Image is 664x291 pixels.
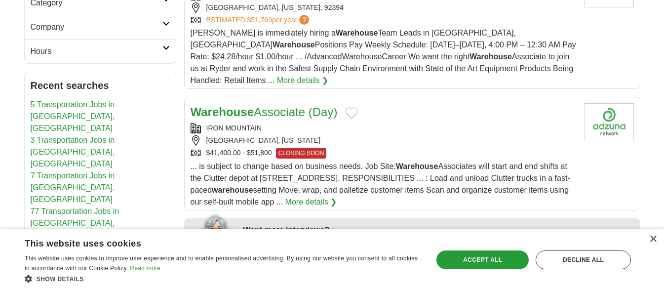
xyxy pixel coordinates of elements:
[31,21,162,33] h2: Company
[277,75,329,86] a: More details ❯
[191,135,577,146] div: [GEOGRAPHIC_DATA], [US_STATE]
[396,162,438,170] strong: Warehouse
[191,105,254,119] strong: Warehouse
[25,255,418,272] span: This website uses cookies to improve user experience and to enable personalised advertising. By u...
[25,235,396,249] div: This website uses cookies
[37,276,84,283] span: Show details
[276,148,327,159] span: CLOSING SOON
[206,15,312,25] a: ESTIMATED:$51,769per year?
[212,186,253,194] strong: warehouse
[649,236,657,243] div: Close
[31,78,170,93] h2: Recent searches
[273,41,315,49] strong: Warehouse
[31,207,119,239] a: 77 Transportation Jobs in [GEOGRAPHIC_DATA], [GEOGRAPHIC_DATA]
[191,105,338,119] a: WarehouseAssociate (Day)
[345,107,358,119] button: Add to favorite jobs
[25,39,176,63] a: Hours
[247,16,272,24] span: $51,769
[285,196,337,208] a: More details ❯
[243,224,634,236] div: Want more interviews?
[191,162,570,206] span: ... is subject to change based on business needs. Job Site: Associates will start and end shifts ...
[188,213,236,252] img: apply-iq-scientist.png
[299,15,309,25] span: ?
[25,274,421,284] div: Show details
[31,136,115,168] a: 3 Transportation Jobs in [GEOGRAPHIC_DATA], [GEOGRAPHIC_DATA]
[191,29,576,84] span: [PERSON_NAME] is immediately hiring a Team Leads in [GEOGRAPHIC_DATA],[GEOGRAPHIC_DATA] Positions...
[31,45,162,57] h2: Hours
[191,123,577,133] div: IRON MOUNTAIN
[191,148,577,159] div: $41,400.00 - $51,800
[336,29,378,37] strong: Warehouse
[436,250,529,269] div: Accept all
[585,103,634,140] img: Company logo
[31,171,115,204] a: 7 Transportation Jobs in [GEOGRAPHIC_DATA], [GEOGRAPHIC_DATA]
[536,250,631,269] div: Decline all
[469,52,512,61] strong: Warehouse
[25,15,176,39] a: Company
[191,2,577,13] div: [GEOGRAPHIC_DATA], [US_STATE], 92394
[31,100,115,132] a: 5 Transportation Jobs in [GEOGRAPHIC_DATA], [GEOGRAPHIC_DATA]
[130,265,160,272] a: Read more, opens a new window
